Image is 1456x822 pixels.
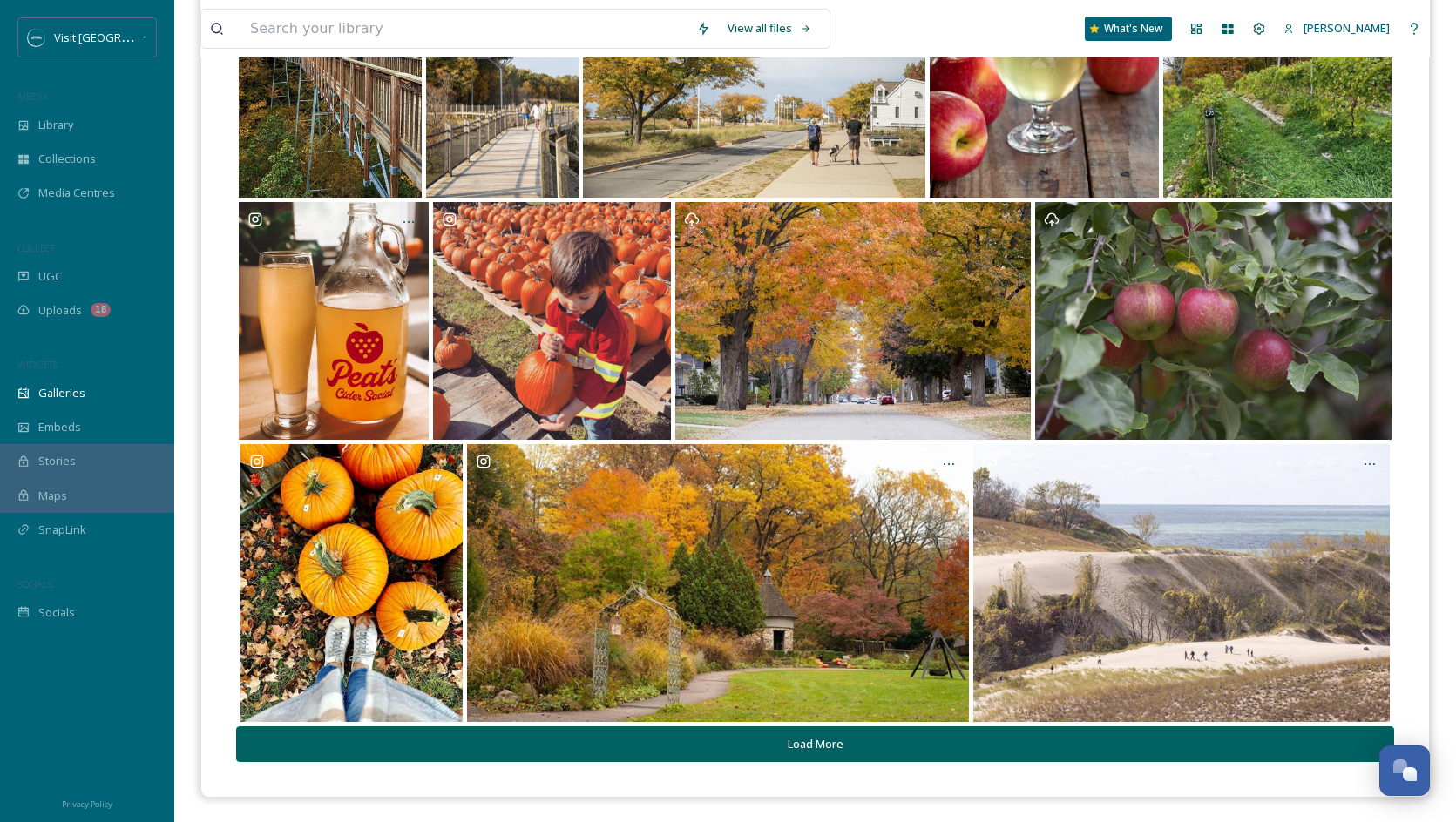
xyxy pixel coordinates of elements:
[673,200,1033,441] a: Opens media popup. Media description: Fall_CityStreet_Berrien_Springs_IMG_1006_nowicki.jpg.
[971,441,1392,724] a: Opens media popup. Media description: Fall_WarrenDunes_IMG_0435_Nowicki.jpg.
[62,792,112,813] a: Privacy Policy
[62,798,112,810] span: Privacy Policy
[236,726,1394,762] button: Load More
[38,488,67,504] span: Maps
[54,29,248,45] span: Visit [GEOGRAPHIC_DATA][US_STATE]
[464,441,971,724] a: Opens media popup. Media description: It's a wonderful day to enjoy the fall colors at Fernwood!.
[17,577,52,590] span: SOCIALS
[1379,745,1430,796] button: Open Chat
[38,268,62,285] span: UGC
[28,29,45,46] img: SM%20Social%20Profile.png
[38,419,81,435] span: Embeds
[91,303,111,317] div: 18
[237,200,431,441] a: Opens media popup. Media description: Rights approved at 2020-10-22T21:22:05.003+0000 by draysweet.
[38,453,76,469] span: Stories
[17,241,55,254] span: COLLECT
[38,604,75,621] span: Socials
[17,358,58,371] span: WIDGETS
[1033,200,1394,441] a: Opens media popup. Media description: apples-060.jpg.
[38,522,86,538] span: SnapLink
[241,10,687,48] input: Search your library
[38,151,96,167] span: Collections
[431,200,673,441] a: Opens media popup. Media description: Happy 1st Day of Fall! 🍂 Since we just moved to our new far...
[38,117,73,133] span: Library
[38,302,82,319] span: Uploads
[238,441,464,724] a: Opens media popup. Media description: Rights approved at 2023-09-25T17:10:14.307+0000 by renees.n...
[17,90,48,103] span: MEDIA
[1304,20,1390,36] span: [PERSON_NAME]
[1275,11,1398,45] a: [PERSON_NAME]
[719,11,821,45] a: View all files
[1085,17,1172,41] a: What's New
[38,185,115,201] span: Media Centres
[38,385,85,401] span: Galleries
